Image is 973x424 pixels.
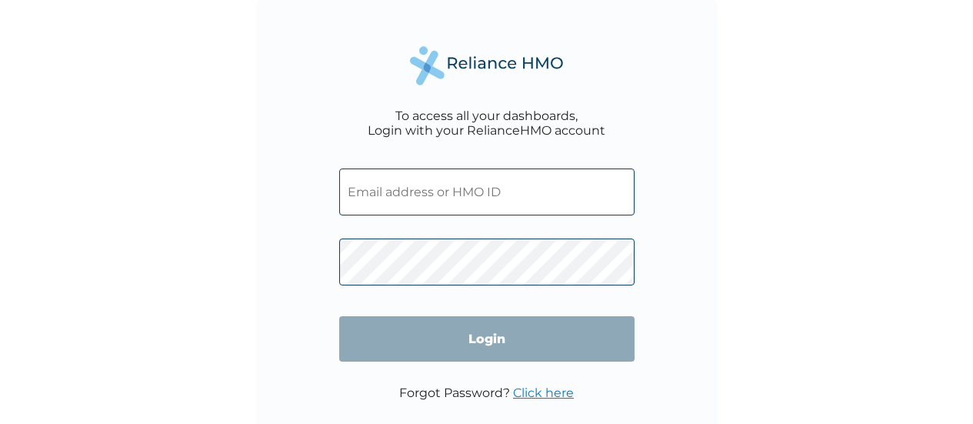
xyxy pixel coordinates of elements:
input: Email address or HMO ID [339,169,635,215]
div: To access all your dashboards, Login with your RelianceHMO account [368,109,605,138]
p: Forgot Password? [399,386,574,400]
input: Login [339,316,635,362]
img: Reliance Health's Logo [410,46,564,85]
a: Click here [513,386,574,400]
